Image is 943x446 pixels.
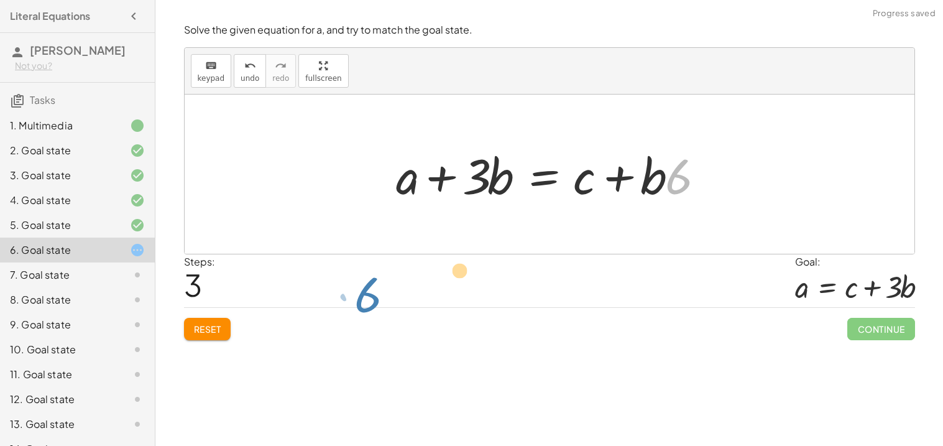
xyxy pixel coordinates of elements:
[234,54,266,88] button: undoundo
[194,323,221,335] span: Reset
[30,93,55,106] span: Tasks
[184,255,215,268] label: Steps:
[275,58,287,73] i: redo
[184,318,231,340] button: Reset
[10,243,110,258] div: 6. Goal state
[241,74,259,83] span: undo
[10,218,110,233] div: 5. Goal state
[10,367,110,382] div: 11. Goal state
[10,417,110,432] div: 13. Goal state
[184,23,915,37] p: Solve the given equation for a, and try to match the goal state.
[244,58,256,73] i: undo
[10,292,110,307] div: 8. Goal state
[30,43,126,57] span: [PERSON_NAME]
[305,74,341,83] span: fullscreen
[10,267,110,282] div: 7. Goal state
[10,317,110,332] div: 9. Goal state
[130,168,145,183] i: Task finished and correct.
[873,7,936,20] span: Progress saved
[15,60,145,72] div: Not you?
[10,193,110,208] div: 4. Goal state
[130,292,145,307] i: Task not started.
[130,243,145,258] i: Task started.
[130,218,145,233] i: Task finished and correct.
[205,58,217,73] i: keyboard
[130,143,145,158] i: Task finished and correct.
[130,417,145,432] i: Task not started.
[130,367,145,382] i: Task not started.
[265,54,296,88] button: redoredo
[130,342,145,357] i: Task not started.
[272,74,289,83] span: redo
[191,54,232,88] button: keyboardkeypad
[298,54,348,88] button: fullscreen
[198,74,225,83] span: keypad
[10,392,110,407] div: 12. Goal state
[10,168,110,183] div: 3. Goal state
[10,9,90,24] h4: Literal Equations
[130,267,145,282] i: Task not started.
[130,317,145,332] i: Task not started.
[795,254,915,269] div: Goal:
[130,193,145,208] i: Task finished and correct.
[10,118,110,133] div: 1. Multimedia
[10,143,110,158] div: 2. Goal state
[184,266,202,304] span: 3
[10,342,110,357] div: 10. Goal state
[130,118,145,133] i: Task finished.
[130,392,145,407] i: Task not started.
